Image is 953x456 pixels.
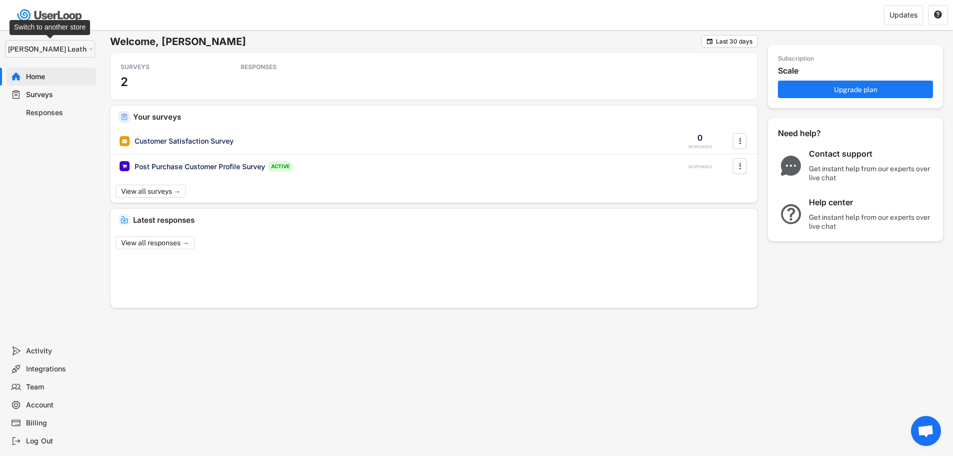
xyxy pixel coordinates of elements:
[133,216,750,224] div: Latest responses
[26,108,92,118] div: Responses
[809,197,934,208] div: Help center
[934,10,942,19] text: 
[889,12,917,19] div: Updates
[121,216,128,224] img: IncomingMajor.svg
[26,382,92,392] div: Team
[268,161,293,172] div: ACTIVE
[778,81,933,98] button: Upgrade plan
[809,164,934,182] div: Get instant help from our experts over live chat
[933,11,942,20] button: 
[116,185,186,198] button: View all surveys →
[15,5,86,26] img: userloop-logo-01.svg
[26,346,92,356] div: Activity
[116,236,195,249] button: View all responses →
[688,164,712,170] div: RESPONSES
[809,213,934,231] div: Get instant help from our experts over live chat
[688,144,712,150] div: RESPONSES
[26,364,92,374] div: Integrations
[716,39,752,45] div: Last 30 days
[135,136,234,146] div: Customer Satisfaction Survey
[778,66,938,76] div: Scale
[26,436,92,446] div: Log Out
[241,63,331,71] div: RESPONSES
[739,136,741,146] text: 
[26,400,92,410] div: Account
[133,113,750,121] div: Your surveys
[778,55,814,63] div: Subscription
[778,156,804,176] img: ChatMajor.svg
[26,72,92,82] div: Home
[911,416,941,446] a: Open chat
[706,38,713,45] button: 
[110,35,701,48] h6: Welcome, [PERSON_NAME]
[739,161,741,172] text: 
[778,204,804,224] img: QuestionMarkInverseMajor.svg
[735,134,745,149] button: 
[697,132,703,143] div: 0
[135,162,265,172] div: Post Purchase Customer Profile Survey
[26,90,92,100] div: Surveys
[735,159,745,174] button: 
[778,128,848,139] div: Need help?
[26,418,92,428] div: Billing
[121,63,211,71] div: SURVEYS
[707,38,713,45] text: 
[809,149,934,159] div: Contact support
[121,74,128,90] h3: 2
